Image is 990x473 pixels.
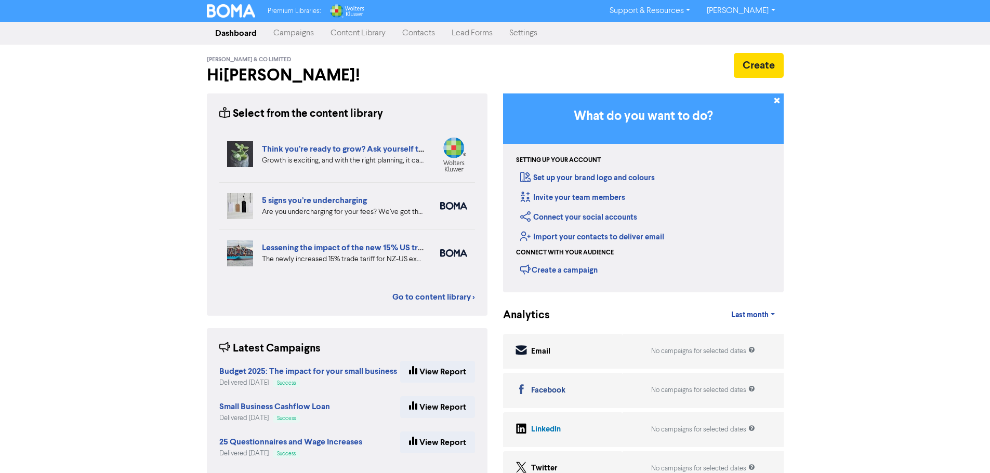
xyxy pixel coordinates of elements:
[516,248,614,258] div: Connect with your audience
[219,378,397,388] div: Delivered [DATE]
[520,212,637,222] a: Connect your social accounts
[219,438,362,447] a: 25 Questionnaires and Wage Increases
[207,4,256,18] img: BOMA Logo
[440,202,467,210] img: boma_accounting
[219,366,397,376] strong: Budget 2025: The impact for your small business
[400,396,475,418] a: View Report
[329,4,364,18] img: Wolters Kluwer
[392,291,475,303] a: Go to content library >
[219,401,330,412] strong: Small Business Cashflow Loan
[516,156,601,165] div: Setting up your account
[520,262,598,277] div: Create a campaign
[651,385,755,395] div: No campaigns for selected dates
[531,346,550,358] div: Email
[734,53,784,78] button: Create
[651,425,755,435] div: No campaigns for selected dates
[262,155,425,166] div: Growth is exciting, and with the right planning, it can be a turning point for your business. Her...
[394,23,443,44] a: Contacts
[503,307,537,323] div: Analytics
[520,193,625,202] a: Invite your team members
[277,451,296,456] span: Success
[219,437,362,447] strong: 25 Questionnaires and Wage Increases
[262,144,499,154] a: Think you’re ready to grow? Ask yourself these 4 questions first.
[207,23,265,44] a: Dashboard
[268,8,321,15] span: Premium Libraries:
[322,23,394,44] a: Content Library
[219,341,321,357] div: Latest Campaigns
[207,65,487,85] h2: Hi [PERSON_NAME] !
[531,424,561,436] div: LinkedIn
[698,3,783,19] a: [PERSON_NAME]
[440,249,467,257] img: boma
[219,403,330,411] a: Small Business Cashflow Loan
[501,23,546,44] a: Settings
[520,232,664,242] a: Import your contacts to deliver email
[219,106,383,122] div: Select from the content library
[503,93,784,292] div: Getting Started in BOMA
[262,242,452,253] a: Lessening the impact of the new 15% US trade tariff
[262,207,425,218] div: Are you undercharging for your fees? We’ve got the five warning signs that can help you diagnose ...
[520,173,655,183] a: Set up your brand logo and colours
[601,3,698,19] a: Support & Resources
[731,310,769,320] span: Last month
[207,56,291,63] span: [PERSON_NAME] & Co Limited
[440,137,467,172] img: wolters_kluwer
[723,305,783,326] a: Last month
[219,449,362,458] div: Delivered [DATE]
[400,361,475,383] a: View Report
[400,431,475,453] a: View Report
[277,381,296,386] span: Success
[443,23,501,44] a: Lead Forms
[265,23,322,44] a: Campaigns
[219,413,330,423] div: Delivered [DATE]
[651,346,755,356] div: No campaigns for selected dates
[262,254,425,265] div: The newly increased 15% trade tariff for NZ-US exports could well have a major impact on your mar...
[938,423,990,473] iframe: Chat Widget
[262,195,367,206] a: 5 signs you’re undercharging
[519,109,768,124] h3: What do you want to do?
[531,385,565,397] div: Facebook
[219,368,397,376] a: Budget 2025: The impact for your small business
[277,416,296,421] span: Success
